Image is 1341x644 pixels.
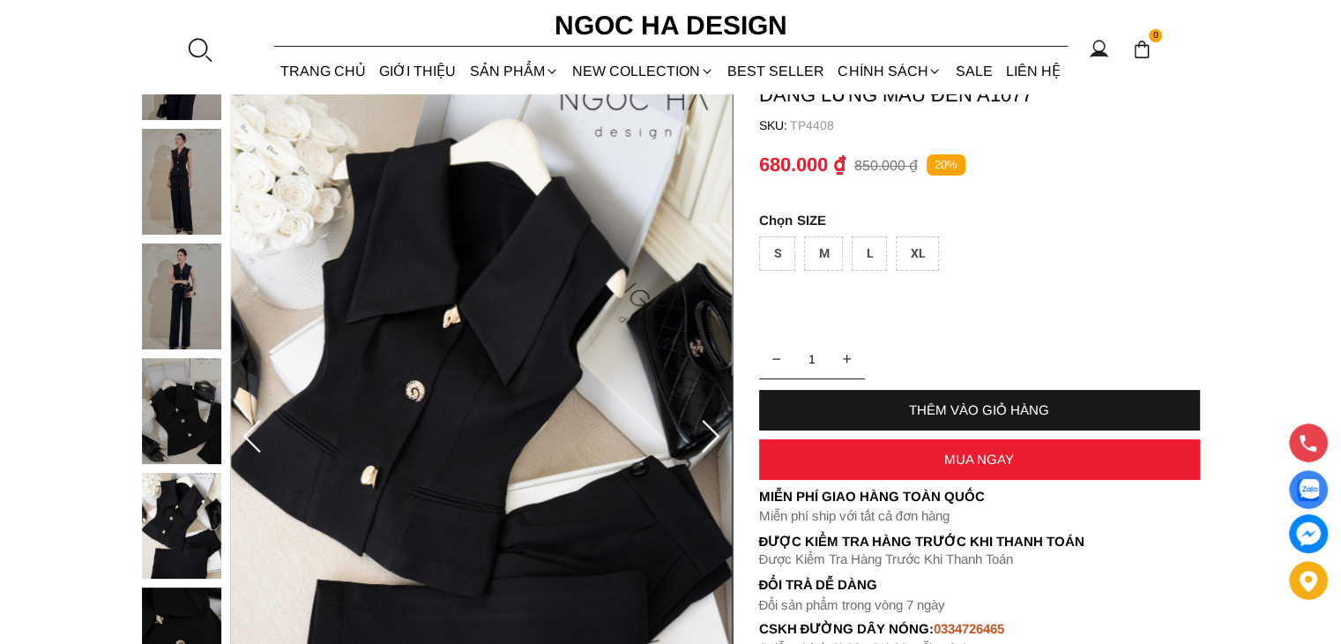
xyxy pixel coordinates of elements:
p: TP4408 [790,118,1200,132]
a: TRANG CHỦ [274,48,373,94]
div: XL [896,236,939,271]
font: Miễn phí giao hàng toàn quốc [759,489,985,504]
a: GIỚI THIỆU [373,48,463,94]
a: Display image [1289,470,1328,509]
p: 680.000 ₫ [759,154,846,176]
img: Desi Top_ Áo Vest Vai Chờm Đính Cúc Dáng Lửng Màu Đen A1077_mini_3 [142,358,221,464]
img: Desi Top_ Áo Vest Vai Chờm Đính Cúc Dáng Lửng Màu Đen A1077_mini_2 [142,243,221,349]
font: Miễn phí ship với tất cả đơn hàng [759,508,950,523]
div: THÊM VÀO GIỎ HÀNG [759,402,1200,417]
a: messenger [1289,514,1328,553]
a: BEST SELLER [721,48,831,94]
img: Desi Top_ Áo Vest Vai Chờm Đính Cúc Dáng Lửng Màu Đen A1077_mini_4 [142,473,221,579]
p: Được Kiểm Tra Hàng Trước Khi Thanh Toán [759,534,1200,550]
a: NEW COLLECTION [565,48,720,94]
img: img-CART-ICON-ksit0nf1 [1132,40,1151,59]
div: MUA NGAY [759,452,1200,467]
img: Display image [1297,479,1319,501]
font: 0334726465 [934,621,1004,636]
img: Desi Top_ Áo Vest Vai Chờm Đính Cúc Dáng Lửng Màu Đen A1077_mini_1 [142,129,221,235]
h6: SKU: [759,118,790,132]
font: cskh đường dây nóng: [759,621,935,636]
input: Quantity input [759,341,865,377]
div: SẢN PHẨM [463,48,565,94]
font: Đổi sản phẩm trong vòng 7 ngày [759,597,946,612]
p: SIZE [759,213,1200,228]
h6: Đổi trả dễ dàng [759,577,1200,592]
div: L [852,236,887,271]
p: 850.000 ₫ [854,157,918,174]
div: M [804,236,843,271]
div: S [759,236,795,271]
span: 0 [1149,29,1163,43]
a: Ngoc Ha Design [539,4,803,47]
a: LIÊN HỆ [999,48,1067,94]
div: Chính sách [831,48,949,94]
p: 20% [927,154,965,176]
p: Được Kiểm Tra Hàng Trước Khi Thanh Toán [759,551,1200,567]
a: SALE [949,48,999,94]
